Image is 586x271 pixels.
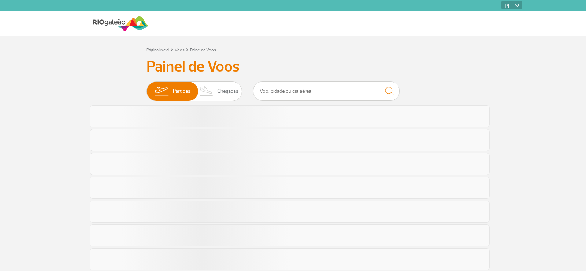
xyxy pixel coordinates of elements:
span: Chegadas [217,82,238,101]
a: Voos [175,47,185,53]
span: Partidas [173,82,190,101]
h3: Painel de Voos [146,58,439,76]
a: Painel de Voos [190,47,216,53]
a: Página Inicial [146,47,169,53]
input: Voo, cidade ou cia aérea [253,81,400,101]
img: slider-desembarque [196,82,217,101]
img: slider-embarque [150,82,173,101]
a: > [171,45,173,54]
a: > [186,45,189,54]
